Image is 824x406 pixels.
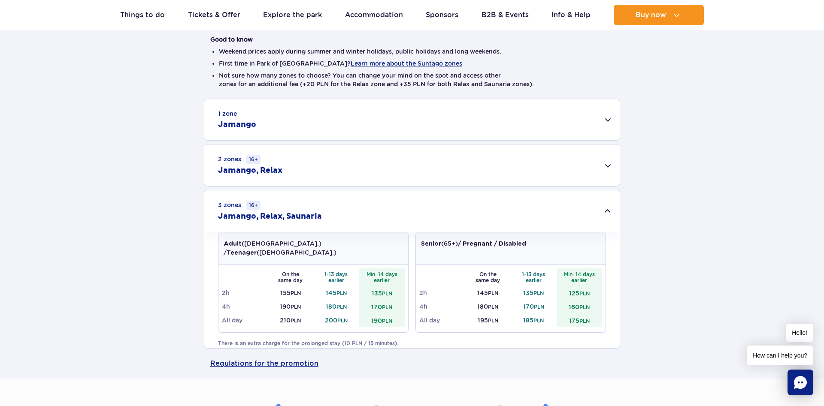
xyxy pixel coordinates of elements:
td: 135 [511,286,557,300]
th: On the same day [465,268,511,286]
button: Buy now [614,5,704,25]
h2: Jamango, Relax [218,165,282,176]
small: PLN [336,290,347,296]
strong: Teenager [227,250,257,256]
small: PLN [488,304,498,310]
strong: Good to know [210,36,253,43]
small: 1 zone [218,109,237,118]
small: 3 zones [218,201,261,210]
small: PLN [291,290,301,296]
small: 16+ [246,155,261,164]
small: PLN [382,318,392,324]
li: Not sure how many zones to choose? You can change your mind on the spot and access other zones fo... [219,71,605,88]
td: 125 [557,286,603,300]
small: PLN [534,304,544,310]
a: Info & Help [551,5,591,25]
td: 4h [222,300,268,313]
td: All day [419,313,465,327]
small: PLN [291,317,301,324]
span: How can I help you? [747,346,813,365]
td: 4h [419,300,465,313]
a: Things to do [120,5,165,25]
td: 175 [557,313,603,327]
th: Min. 14 days earlier [359,268,405,286]
td: 195 [465,313,511,327]
small: PLN [488,317,498,324]
a: Regulations for the promotion [210,349,614,379]
li: Weekend prices apply during summer and winter holidays, public holidays and long weekends. [219,47,605,56]
p: (65+) [421,239,526,248]
td: 185 [511,313,557,327]
td: 190 [359,313,405,327]
small: 16+ [246,201,261,210]
a: Tickets & Offer [188,5,240,25]
td: 170 [511,300,557,313]
small: PLN [382,304,392,310]
div: Chat [788,370,813,395]
small: PLN [579,290,590,297]
td: 180 [465,300,511,313]
td: 180 [313,300,359,313]
th: On the same day [268,268,314,286]
a: B2B & Events [482,5,529,25]
span: Buy now [636,11,666,19]
td: 2h [419,286,465,300]
small: PLN [337,317,348,324]
small: PLN [579,304,590,310]
td: 170 [359,300,405,313]
strong: Adult [224,241,242,247]
p: There is an extra charge for the prolonged stay (10 PLN / 15 minutes). [218,340,606,347]
td: 145 [465,286,511,300]
span: Hello! [786,324,813,342]
small: PLN [533,290,544,296]
p: ([DEMOGRAPHIC_DATA].) / ([DEMOGRAPHIC_DATA].) [224,239,403,257]
td: 200 [313,313,359,327]
li: First time in Park of [GEOGRAPHIC_DATA]? [219,59,605,68]
small: PLN [533,317,544,324]
a: Sponsors [426,5,458,25]
td: 210 [268,313,314,327]
small: 2 zones [218,155,261,164]
small: PLN [336,304,347,310]
th: 1-13 days earlier [511,268,557,286]
small: PLN [382,290,392,297]
h2: Jamango, Relax, Saunaria [218,211,322,222]
strong: / Pregnant / Disabled [458,241,526,247]
td: 135 [359,286,405,300]
strong: Senior [421,241,441,247]
td: 2h [222,286,268,300]
td: 190 [268,300,314,313]
small: PLN [488,290,498,296]
h2: Jamango [218,120,256,130]
small: PLN [579,318,590,324]
small: PLN [291,304,301,310]
a: Explore the park [263,5,322,25]
a: Accommodation [345,5,403,25]
td: 155 [268,286,314,300]
th: Min. 14 days earlier [557,268,603,286]
td: 160 [557,300,603,313]
td: All day [222,313,268,327]
button: Learn more about the Suntago zones [351,60,462,67]
td: 145 [313,286,359,300]
th: 1-13 days earlier [313,268,359,286]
